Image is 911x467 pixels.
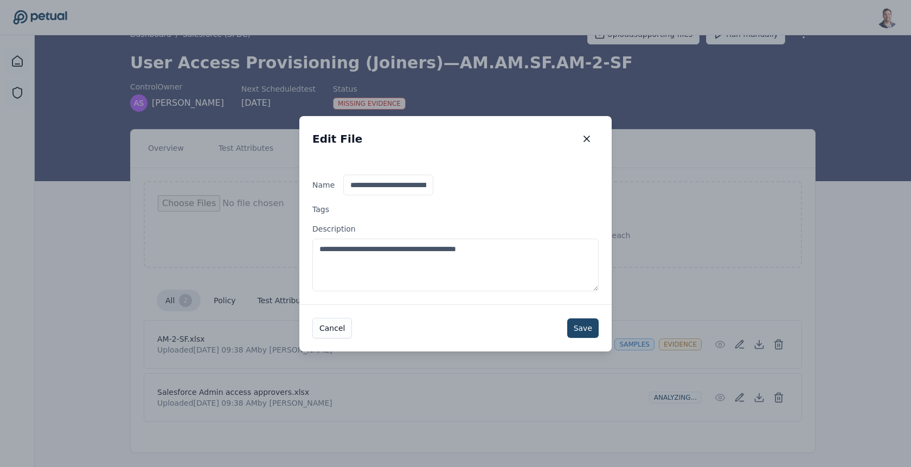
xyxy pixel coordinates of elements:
[312,223,599,291] label: Description
[312,131,362,146] h2: Edit File
[312,318,352,338] button: Cancel
[312,175,599,195] label: Name
[343,175,433,195] input: Name
[312,239,599,291] textarea: Description
[312,204,599,215] label: Tags
[567,318,599,338] button: Save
